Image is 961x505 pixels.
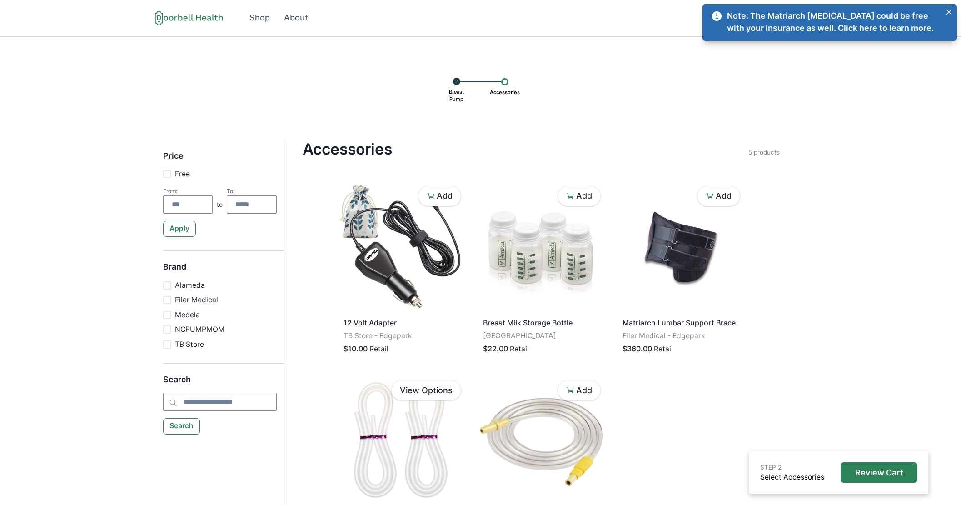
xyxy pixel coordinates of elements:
p: Retail [510,344,529,355]
p: Breast Pump [446,85,467,106]
p: Add [437,191,453,201]
a: Note: The Matriarch [MEDICAL_DATA] could be free with your insurance as well. Click here to learn... [711,10,941,35]
p: Medela [175,310,200,320]
p: STEP 2 [760,463,824,472]
img: c5oycnsfiqqizy7cf280t5tb4bbh [479,183,603,311]
p: Add [716,191,732,201]
p: to [217,200,223,213]
p: [GEOGRAPHIC_DATA] [483,330,599,341]
a: View Options [391,380,461,400]
div: To: [227,188,277,195]
h5: Price [163,151,277,169]
p: Retail [369,344,388,355]
button: Search [163,418,200,435]
p: Filer Medical [175,295,218,305]
button: Apply [163,221,196,237]
p: 5 products [748,148,780,157]
a: About [278,8,314,28]
button: Review Cart [841,462,917,483]
button: Add [418,186,461,206]
p: TB Store [175,339,204,350]
p: TB Store - Edgepark [344,330,460,341]
p: $22.00 [483,343,508,354]
p: Free [175,169,190,180]
img: zp0fad4xa4iezafu1meeogqmf76v [618,183,743,311]
p: Matriarch Lumbar Support Brace [622,317,739,328]
p: $10.00 [344,343,368,354]
p: Add [576,191,592,201]
h5: Search [163,375,277,393]
div: About [284,12,308,24]
button: Add [697,186,740,206]
p: Review Cart [855,468,903,478]
h5: Brand [163,262,277,280]
p: Retail [654,344,673,355]
p: $360.00 [622,343,652,354]
a: Select Accessories [760,473,824,481]
button: Add [558,186,601,206]
a: Breast Milk Storage Bottle[GEOGRAPHIC_DATA]$22.00Retail [479,183,603,362]
p: Alameda [175,280,205,291]
h4: Accessories [303,140,748,158]
button: Close [943,6,955,18]
p: Filer Medical - Edgepark [622,330,739,341]
p: NCPUMPMOM [175,324,224,335]
a: Matriarch Lumbar Support BraceFiler Medical - Edgepark$360.00Retail [618,183,743,362]
p: Accessories [487,85,523,100]
a: Shop [244,8,276,28]
p: Add [576,385,592,395]
p: 12 Volt Adapter [344,317,460,328]
div: From: [163,188,213,195]
p: Breast Milk Storage Bottle [483,317,599,328]
img: 7h5mechjwhheoitmvh8nbgo3b2np [339,183,464,311]
button: Add [558,380,601,400]
a: 12 Volt AdapterTB Store - Edgepark$10.00Retail [339,183,464,362]
div: Shop [249,12,270,24]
